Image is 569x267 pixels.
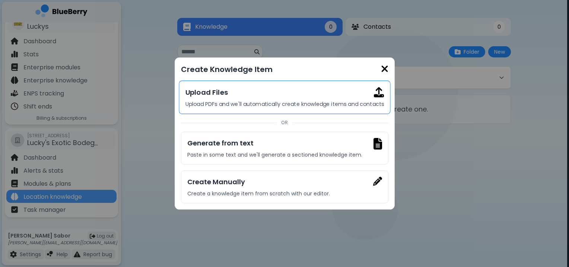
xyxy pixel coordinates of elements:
h3: Generate from text [187,138,382,148]
p: Create Knowledge Item [181,64,388,75]
h3: Create Manually [187,177,382,187]
img: close icon [381,64,388,74]
img: Create manually [373,177,382,186]
p: Paste in some text and we'll generate a sectioned knowledge item. [187,151,382,158]
h3: Upload Files [185,87,384,98]
img: Upload file [373,138,382,150]
img: Upload file [373,87,384,97]
span: or [277,120,292,126]
p: Upload PDFs and we'll automatically create knowledge items and contacts [185,101,384,107]
p: Create a knowledge item from scratch with our editor. [187,190,382,197]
